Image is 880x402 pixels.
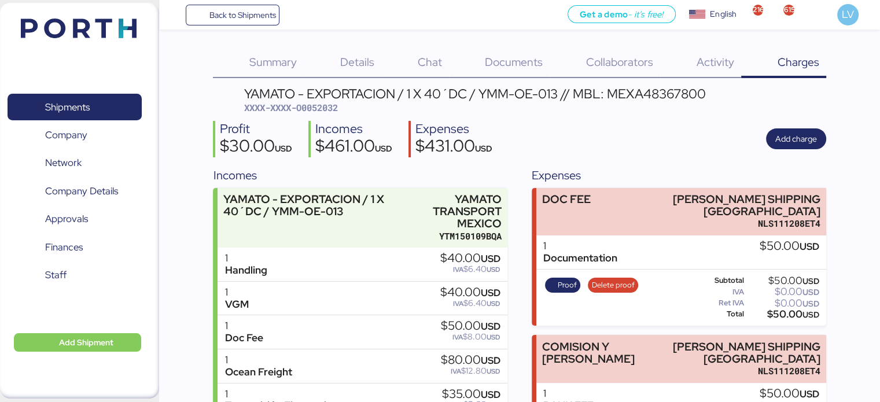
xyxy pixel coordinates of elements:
div: Incomes [213,167,507,184]
a: Company Details [8,178,142,205]
a: Back to Shipments [186,5,280,25]
span: USD [800,240,819,253]
div: $50.00 [760,240,819,253]
div: YTM150109BQA [402,230,502,242]
div: $40.00 [440,286,500,299]
div: DOC FEE [542,193,591,205]
span: Charges [777,54,819,69]
div: $30.00 [220,138,292,157]
button: Add charge [766,128,826,149]
span: USD [802,276,819,286]
a: Network [8,150,142,176]
button: Delete proof [588,278,638,293]
span: Proof [558,279,577,292]
div: NLS111208ET4 [653,365,820,377]
div: NLS111208ET4 [653,217,820,230]
div: 1 [224,388,337,400]
div: 1 [224,252,267,264]
span: Delete proof [592,279,635,292]
div: YAMATO - EXPORTACION / 1 X 40´DC / YMM-OE-013 [223,193,396,217]
div: 1 [224,286,248,298]
div: $8.00 [441,333,500,341]
div: Ocean Freight [224,366,292,378]
a: Staff [8,262,142,289]
div: $0.00 [746,287,819,296]
div: YAMATO - EXPORTACION / 1 X 40´DC / YMM-OE-013 // MBL: MEXA48367800 [244,87,706,100]
button: Proof [545,278,581,293]
span: USD [481,286,500,299]
div: $12.80 [441,367,500,375]
span: Add Shipment [59,335,113,349]
span: LV [842,7,853,22]
a: Finances [8,234,142,261]
div: YAMATO TRANSPORT MEXICO [402,193,502,230]
span: USD [475,143,492,154]
div: [PERSON_NAME] SHIPPING [GEOGRAPHIC_DATA] [653,341,820,365]
span: Network [45,154,82,171]
div: $0.00 [746,299,819,308]
span: USD [802,287,819,297]
div: 1 [224,320,263,332]
span: Documents [485,54,543,69]
span: Company [45,127,87,143]
span: XXXX-XXXX-O0052032 [244,102,338,113]
div: Expenses [415,121,492,138]
div: 1 [543,388,594,400]
a: Approvals [8,206,142,233]
button: Add Shipment [14,333,141,352]
span: IVA [453,299,463,308]
a: Shipments [8,94,142,120]
div: Profit [220,121,292,138]
div: $461.00 [315,138,392,157]
span: IVA [451,367,461,376]
span: USD [487,299,500,308]
div: Subtotal [694,276,745,285]
span: Company Details [45,183,118,200]
span: Add charge [775,132,817,146]
span: USD [802,309,819,320]
span: USD [487,333,500,342]
div: 1 [543,240,617,252]
div: $40.00 [440,252,500,265]
div: $50.00 [746,276,819,285]
div: English [710,8,737,20]
div: $50.00 [746,310,819,319]
div: IVA [694,288,745,296]
div: Total [694,310,745,318]
div: $6.40 [440,265,500,274]
span: USD [481,252,500,265]
div: Expenses [532,167,826,184]
span: USD [375,143,392,154]
span: Shipments [45,99,90,116]
span: USD [800,388,819,400]
span: USD [481,320,500,333]
button: Menu [166,5,186,25]
div: VGM [224,298,248,311]
div: Incomes [315,121,392,138]
span: Activity [697,54,734,69]
div: COMISION Y [PERSON_NAME] [542,341,648,365]
span: Staff [45,267,67,283]
span: IVA [452,333,463,342]
div: $50.00 [760,388,819,400]
div: Documentation [543,252,617,264]
span: USD [275,143,292,154]
div: $431.00 [415,138,492,157]
span: Collaborators [586,54,653,69]
div: $35.00 [442,388,500,401]
div: $80.00 [441,354,500,367]
div: $50.00 [441,320,500,333]
span: IVA [453,265,463,274]
span: Finances [45,239,83,256]
span: Details [340,54,374,69]
span: USD [487,367,500,376]
div: Doc Fee [224,332,263,344]
span: USD [802,298,819,309]
span: Back to Shipments [209,8,275,22]
div: $6.40 [440,299,500,308]
a: Company [8,122,142,149]
div: Handling [224,264,267,276]
span: Chat [417,54,441,69]
div: Ret IVA [694,299,745,307]
span: Summary [249,54,297,69]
